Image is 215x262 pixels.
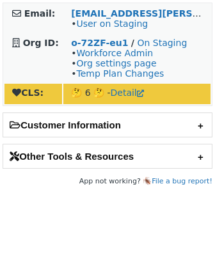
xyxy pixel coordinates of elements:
[111,88,144,98] a: Detail
[3,175,212,188] footer: App not working? 🪳
[71,19,148,29] span: •
[71,38,128,48] a: o-72ZF-eu1
[76,68,164,79] a: Temp Plan Changes
[76,19,148,29] a: User on Staging
[76,48,153,58] a: Workforce Admin
[3,144,212,168] h2: Other Tools & Resources
[24,8,56,19] strong: Email:
[63,84,211,104] td: 🤔 6 🤔 -
[71,48,164,79] span: • • •
[12,88,44,98] strong: CLS:
[131,38,134,48] strong: /
[137,38,187,48] a: On Staging
[152,177,212,185] a: File a bug report!
[76,58,156,68] a: Org settings page
[3,113,212,137] h2: Customer Information
[23,38,59,48] strong: Org ID:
